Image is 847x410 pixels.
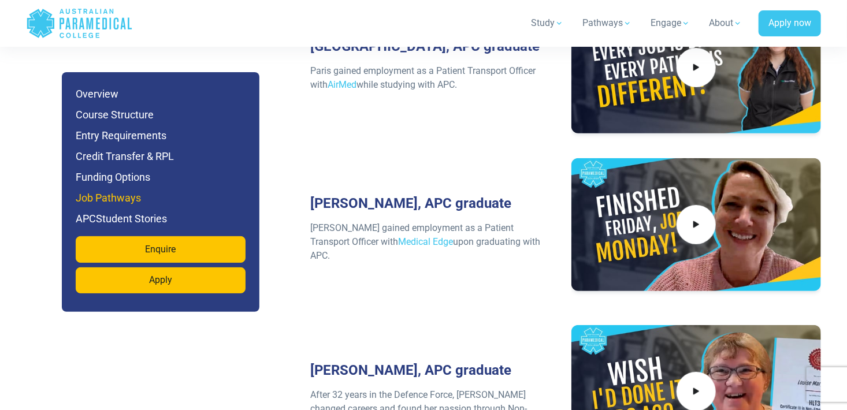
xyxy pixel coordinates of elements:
a: Apply now [759,10,821,37]
a: Medical Edge [398,236,453,247]
p: Paris gained employment as a Patient Transport Officer with while studying with APC. [310,64,546,92]
a: Engage [644,7,697,39]
a: About [702,7,749,39]
a: Study [524,7,571,39]
h3: [PERSON_NAME], APC graduate [303,362,553,379]
p: [PERSON_NAME] gained employment as a Patient Transport Officer with upon graduating with APC. [310,221,546,263]
a: Australian Paramedical College [26,5,133,42]
h3: [PERSON_NAME], APC graduate [303,195,553,212]
a: Pathways [575,7,639,39]
a: AirMed [328,79,356,90]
